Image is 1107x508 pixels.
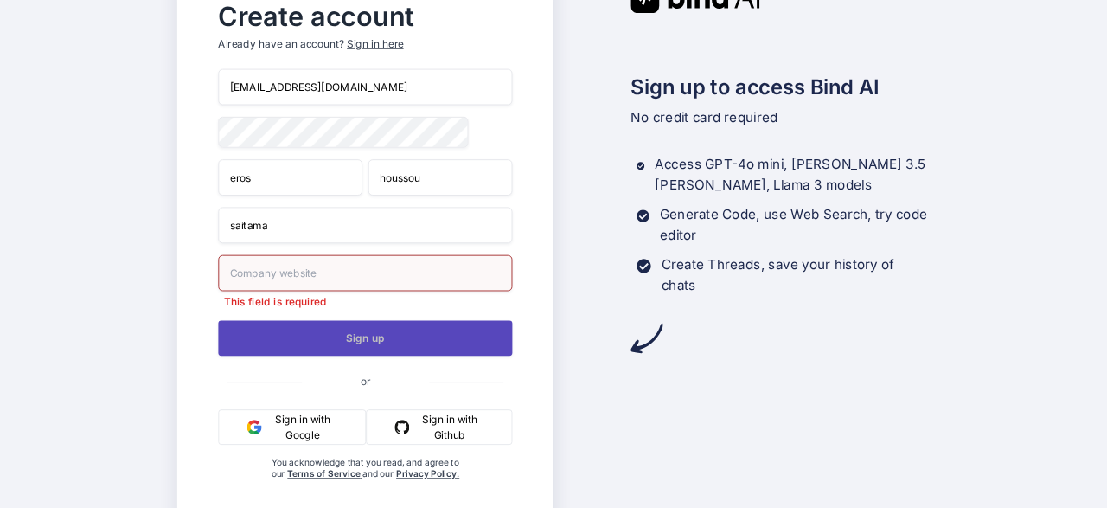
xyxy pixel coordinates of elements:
[368,159,513,196] input: Last Name
[247,420,262,434] img: google
[630,107,930,128] p: No credit card required
[218,159,362,196] input: First Name
[218,255,512,292] input: Company website
[218,409,366,445] button: Sign in with Google
[218,69,512,106] input: Email
[287,468,362,479] a: Terms of Service
[655,154,930,196] p: Access GPT-4o mini, [PERSON_NAME] 3.5 [PERSON_NAME], Llama 3 models
[218,320,512,356] button: Sign up
[630,72,930,103] h2: Sign up to access Bind AI
[218,4,512,28] h2: Create account
[662,254,930,296] p: Create Threads, save your history of chats
[302,363,429,400] span: or
[218,36,512,51] p: Already have an account?
[218,294,512,309] p: This field is required
[396,468,459,479] a: Privacy Policy.
[660,204,930,246] p: Generate Code, use Web Search, try code editor
[367,409,513,445] button: Sign in with Github
[395,420,410,434] img: github
[347,36,403,51] div: Sign in here
[630,322,662,354] img: arrow
[218,207,512,243] input: Your company name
